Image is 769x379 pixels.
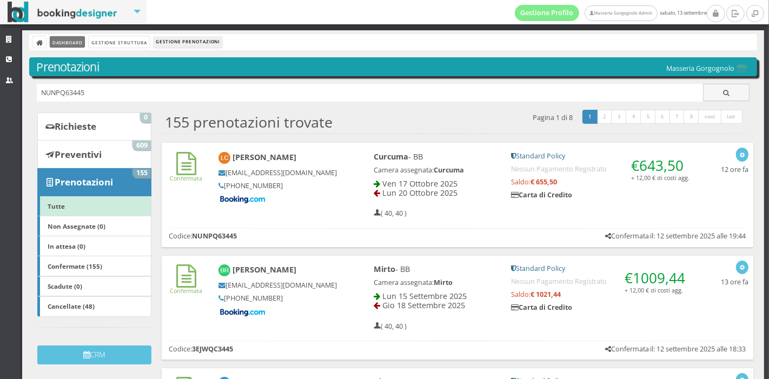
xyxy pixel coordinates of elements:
b: Richieste [55,120,96,132]
a: 8 [684,110,699,124]
h2: 155 prenotazioni trovate [165,114,333,131]
span: 155 [132,169,151,178]
a: Tutte [37,196,151,216]
b: Mirto [374,264,395,274]
h5: Confermata il: 12 settembre 2025 alle 18:33 [605,345,746,353]
b: Confermate (155) [48,262,102,270]
a: 4 [626,110,641,124]
h3: Prenotazioni [37,60,750,74]
img: BookingDesigner.com [8,2,117,23]
button: CRM [37,345,151,364]
a: Scadute (0) [37,276,151,297]
h5: Nessun Pagamento Registrato [511,277,690,285]
h5: [EMAIL_ADDRESS][DOMAIN_NAME] [218,281,337,289]
h5: [PHONE_NUMBER] [218,182,337,190]
a: Confermate (155) [37,256,151,276]
h5: ( 40, 40 ) [374,322,407,330]
span: 0 [140,113,151,123]
b: Carta di Credito [511,303,572,312]
a: Masseria Gorgognolo Admin [585,5,657,21]
a: last [721,110,743,124]
span: 1009,44 [633,268,685,288]
a: next [698,110,722,124]
h5: Camera assegnata: [374,278,497,287]
a: Preventivi 609 [37,140,151,168]
a: 2 [597,110,613,124]
span: Gio 18 Settembre 2025 [382,300,465,310]
a: Non Assegnate (0) [37,216,151,236]
small: + 12,00 € di costi agg. [631,174,690,182]
b: Non Assegnate (0) [48,222,105,230]
img: Lauren Culbertson [218,152,231,164]
h5: ( 40, 40 ) [374,209,407,217]
h5: Standard Policy [511,152,690,160]
a: Dashboard [50,36,85,48]
a: Gestione Struttura [89,36,149,48]
h5: Saldo: [511,178,690,186]
a: 7 [669,110,685,124]
a: Cancellate (48) [37,296,151,317]
b: Prenotazioni [55,176,113,188]
b: Cancellate (48) [48,302,95,310]
h5: Pagina 1 di 8 [533,114,573,122]
h5: 12 ore fa [721,165,748,174]
a: Confermata [170,165,203,182]
img: Booking-com-logo.png [218,308,267,317]
b: Curcuma [374,151,408,162]
a: Gestione Profilo [515,5,580,21]
h5: Saldo: [511,290,690,298]
b: Carta di Credito [511,190,572,200]
a: Prenotazioni 155 [37,168,151,196]
b: Tutte [48,202,65,210]
span: Lun 15 Settembre 2025 [382,291,467,301]
h5: Camera assegnata: [374,166,497,174]
span: Lun 20 Ottobre 2025 [382,188,458,198]
h4: - BB [374,152,497,161]
h5: [PHONE_NUMBER] [218,294,337,302]
img: 0603869b585f11eeb13b0a069e529790.png [734,64,750,74]
span: € [625,268,685,288]
h5: 13 ore fa [721,278,748,286]
h5: Confermata il: 12 settembre 2025 alle 19:44 [605,232,746,240]
span: 609 [132,141,151,150]
b: Preventivi [55,148,102,161]
input: Ricerca cliente - (inserisci il codice, il nome, il cognome, il numero di telefono o la mail) [37,84,704,102]
strong: € 655,50 [531,177,557,187]
span: sabato, 13 settembre [515,5,707,21]
a: 6 [655,110,671,124]
img: Ben Rogmans [218,264,231,277]
b: In attesa (0) [48,242,85,250]
h5: Standard Policy [511,264,690,272]
span: 643,50 [639,156,684,175]
h5: Codice: [169,232,237,240]
small: + 12,00 € di costi agg. [625,286,683,294]
span: Ven 17 Ottobre 2025 [382,178,458,189]
a: 3 [611,110,627,124]
h5: [EMAIL_ADDRESS][DOMAIN_NAME] [218,169,337,177]
b: [PERSON_NAME] [233,264,296,275]
b: Curcuma [434,165,464,175]
b: Scadute (0) [48,282,82,290]
a: 1 [582,110,598,124]
b: 3EJWQC3445 [192,344,233,354]
a: In attesa (0) [37,236,151,256]
b: [PERSON_NAME] [233,152,296,162]
span: € [631,156,684,175]
li: Gestione Prenotazioni [154,36,222,48]
h5: Codice: [169,345,233,353]
a: Richieste 0 [37,112,151,141]
a: Confermata [170,278,203,295]
b: NUNPQ63445 [192,231,237,241]
strong: € 1021,44 [531,290,561,299]
a: 5 [640,110,656,124]
h4: - BB [374,264,497,274]
b: Mirto [434,278,453,287]
img: Booking-com-logo.png [218,195,267,204]
h5: Nessun Pagamento Registrato [511,165,690,173]
h5: Masseria Gorgognolo [666,64,750,74]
